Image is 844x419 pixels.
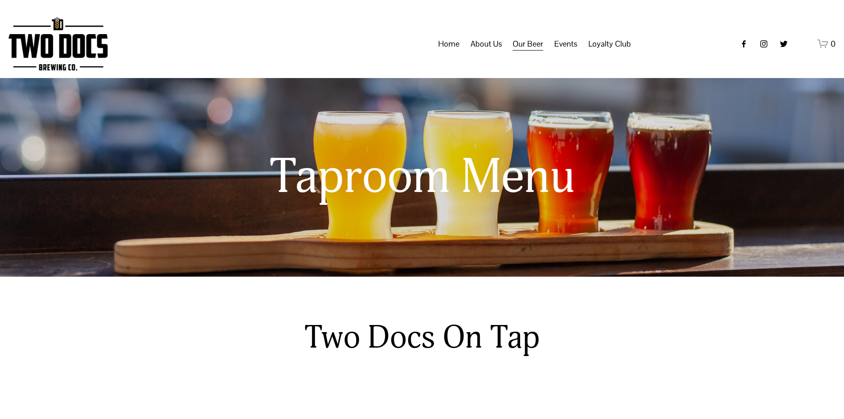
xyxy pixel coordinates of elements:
[8,17,108,70] img: Two Docs Brewing Co.
[554,35,577,52] a: folder dropdown
[471,35,502,52] a: folder dropdown
[271,318,573,358] h2: Two Docs On Tap
[513,36,543,51] span: Our Beer
[190,151,655,204] h1: Taproom Menu
[739,39,748,48] a: Facebook
[588,35,631,52] a: folder dropdown
[831,39,836,49] span: 0
[471,36,502,51] span: About Us
[588,36,631,51] span: Loyalty Club
[759,39,768,48] a: instagram-unauth
[779,39,788,48] a: twitter-unauth
[513,35,543,52] a: folder dropdown
[817,38,836,49] a: 0 items in cart
[438,35,459,52] a: Home
[554,36,577,51] span: Events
